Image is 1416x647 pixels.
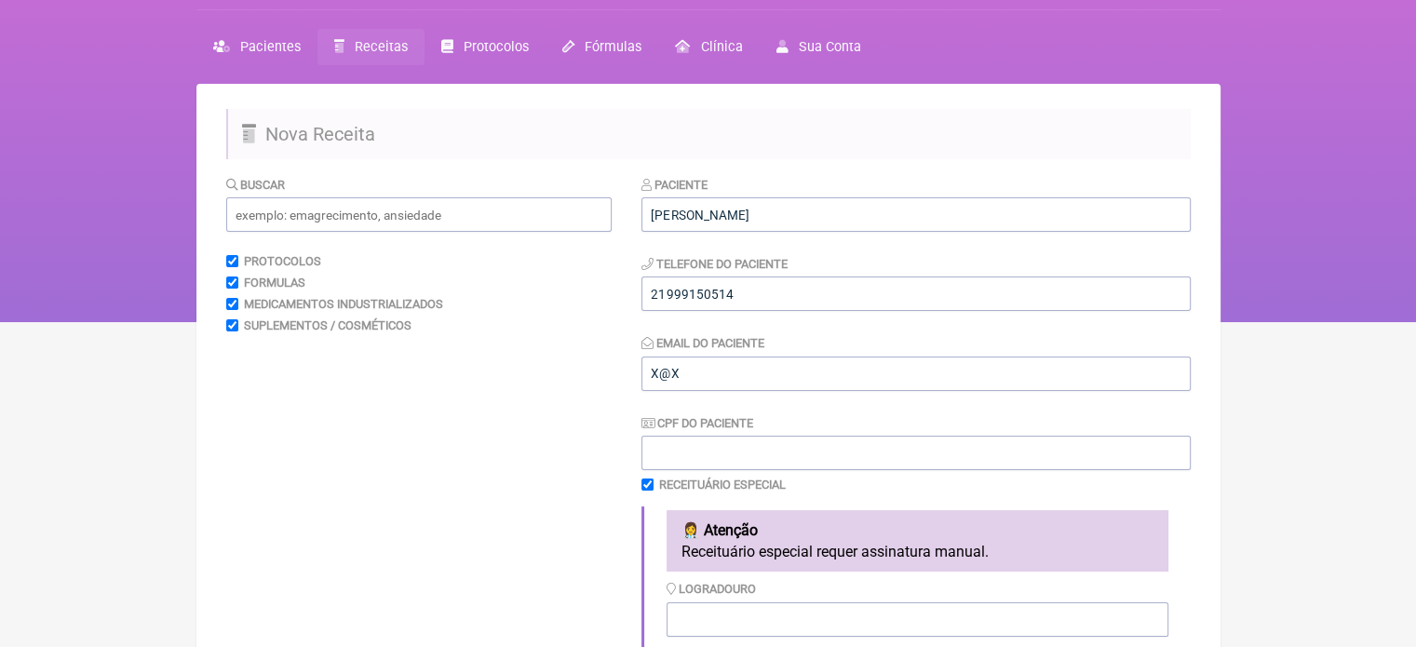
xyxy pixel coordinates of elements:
[226,197,612,232] input: exemplo: emagrecimento, ansiedade
[681,521,1153,539] h4: 👩‍⚕️ Atenção
[641,416,753,430] label: CPF do Paciente
[226,109,1191,159] h2: Nova Receita
[641,257,788,271] label: Telefone do Paciente
[244,254,321,268] label: Protocolos
[759,29,877,65] a: Sua Conta
[425,29,546,65] a: Protocolos
[799,39,861,55] span: Sua Conta
[546,29,658,65] a: Fórmulas
[240,39,301,55] span: Pacientes
[585,39,641,55] span: Fórmulas
[659,478,786,492] label: Receituário Especial
[658,29,759,65] a: Clínica
[641,178,708,192] label: Paciente
[667,582,756,596] label: Logradouro
[244,318,411,332] label: Suplementos / Cosméticos
[464,39,529,55] span: Protocolos
[196,29,317,65] a: Pacientes
[681,543,1153,560] p: Receituário especial requer assinatura manual.
[226,178,286,192] label: Buscar
[317,29,425,65] a: Receitas
[355,39,408,55] span: Receitas
[641,336,764,350] label: Email do Paciente
[244,297,443,311] label: Medicamentos Industrializados
[244,276,305,290] label: Formulas
[700,39,742,55] span: Clínica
